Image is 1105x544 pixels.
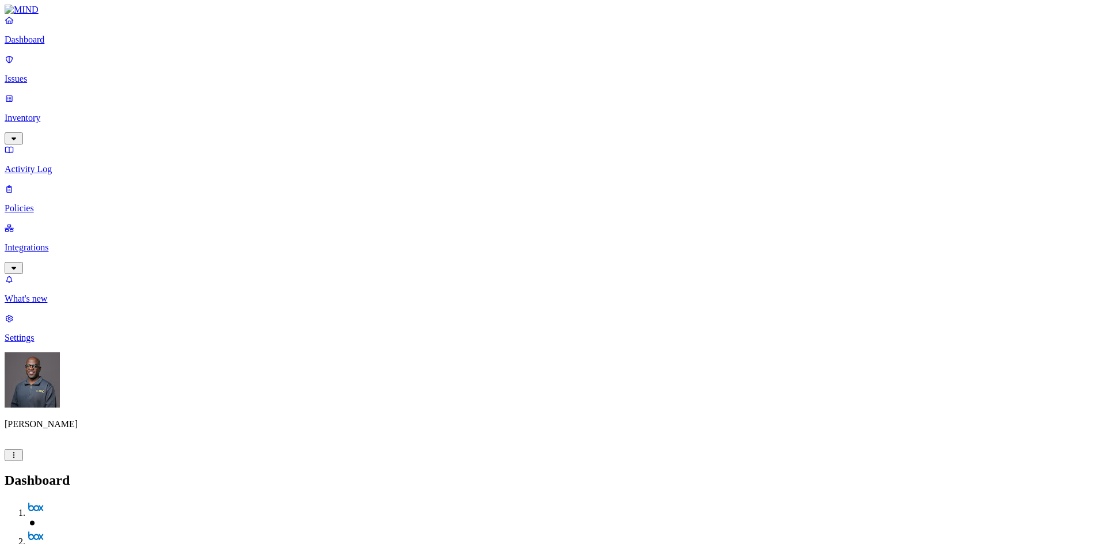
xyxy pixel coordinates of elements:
p: Activity Log [5,164,1100,174]
p: Settings [5,333,1100,343]
a: Issues [5,54,1100,84]
a: Settings [5,313,1100,343]
p: Policies [5,203,1100,214]
a: MIND [5,5,1100,15]
a: Activity Log [5,144,1100,174]
a: Inventory [5,93,1100,143]
p: [PERSON_NAME] [5,419,1100,429]
p: Integrations [5,242,1100,253]
h2: Dashboard [5,473,1100,488]
img: svg%3e [28,500,44,516]
a: Dashboard [5,15,1100,45]
p: Inventory [5,113,1100,123]
img: MIND [5,5,39,15]
a: What's new [5,274,1100,304]
a: Policies [5,184,1100,214]
p: Dashboard [5,35,1100,45]
img: Gregory Thomas [5,352,60,408]
a: Integrations [5,223,1100,272]
p: Issues [5,74,1100,84]
p: What's new [5,294,1100,304]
